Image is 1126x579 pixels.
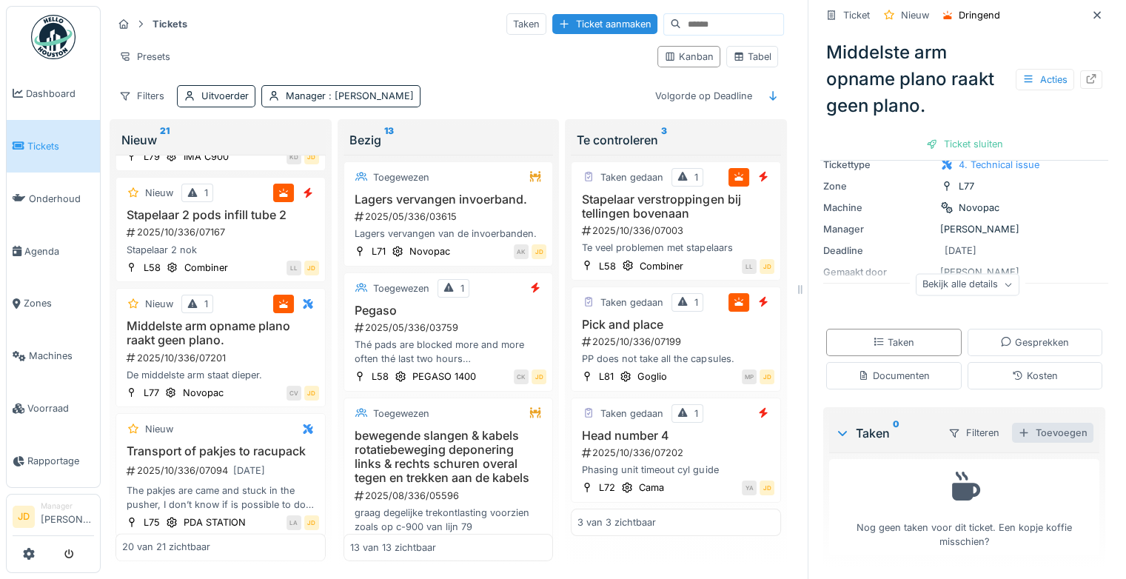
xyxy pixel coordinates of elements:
[760,481,774,495] div: JD
[373,406,429,421] div: Toegewezen
[145,186,173,200] div: Nieuw
[353,210,547,224] div: 2025/05/336/03615
[1016,69,1074,90] div: Acties
[24,296,94,310] span: Zones
[27,401,94,415] span: Voorraad
[7,225,100,278] a: Agenda
[823,222,934,236] div: Manager
[350,429,547,486] h3: bewegende slangen & kabels rotatiebeweging deponering links & rechts schuren overal tegen en trek...
[184,150,229,164] div: IMA C900
[144,261,161,275] div: L58
[125,225,319,239] div: 2025/10/336/07167
[27,454,94,468] span: Rapportage
[121,131,320,149] div: Nieuw
[122,368,319,382] div: De middelste arm staat dieper.
[742,481,757,495] div: YA
[372,244,386,258] div: L71
[286,515,301,530] div: LA
[29,192,94,206] span: Onderhoud
[843,8,870,22] div: Ticket
[580,446,774,460] div: 2025/10/336/07202
[959,8,1000,22] div: Dringend
[286,261,301,275] div: LL
[1012,423,1093,443] div: Toevoegen
[373,170,429,184] div: Toegewezen
[760,369,774,384] div: JD
[577,352,774,366] div: PP does not take all the capsules.
[506,13,546,35] div: Taken
[125,461,319,480] div: 2025/10/336/07094
[839,466,1090,549] div: Nog geen taken voor dit ticket. Een kopje koffie misschien?
[823,158,934,172] div: Tickettype
[353,321,547,335] div: 2025/05/336/03759
[7,435,100,487] a: Rapportage
[113,46,177,67] div: Presets
[144,515,160,529] div: L75
[7,330,100,383] a: Machines
[304,261,319,275] div: JD
[145,422,173,436] div: Nieuw
[600,170,663,184] div: Taken gedaan
[286,150,301,164] div: KD
[532,244,546,259] div: JD
[820,33,1108,125] div: Middelste arm opname plano raakt geen plano.
[13,506,35,528] li: JD
[350,540,436,555] div: 13 van 13 zichtbaar
[823,244,934,258] div: Deadline
[577,193,774,221] h3: Stapelaar verstroppingen bij tellingen bovenaan
[122,319,319,347] h3: Middelste arm opname plano raakt geen plano.
[742,369,757,384] div: MP
[27,139,94,153] span: Tickets
[147,17,193,31] strong: Tickets
[372,369,389,384] div: L58
[637,369,667,384] div: Goglio
[945,244,976,258] div: [DATE]
[24,244,94,258] span: Agenda
[639,481,664,495] div: Cama
[204,297,208,311] div: 1
[7,382,100,435] a: Voorraad
[122,444,319,458] h3: Transport of pakjes to racupack
[184,515,246,529] div: PDA STATION
[942,422,1006,444] div: Filteren
[823,201,934,215] div: Machine
[514,369,529,384] div: CK
[661,131,667,149] sup: 3
[122,540,210,555] div: 20 van 21 zichtbaar
[7,120,100,173] a: Tickets
[183,386,224,400] div: Novopac
[122,483,319,512] div: The pakjes are came and stuck in the pusher, I don’t know if is possible to do something about th...
[823,222,1105,236] div: [PERSON_NAME]
[577,515,656,529] div: 3 van 3 zichtbaar
[29,349,94,363] span: Machines
[959,201,999,215] div: Novopac
[373,281,429,295] div: Toegewezen
[384,131,394,149] sup: 13
[916,274,1019,295] div: Bekijk alle details
[113,85,171,107] div: Filters
[835,424,936,442] div: Taken
[532,369,546,384] div: JD
[144,386,159,400] div: L77
[959,158,1039,172] div: 4. Technical issue
[649,85,759,107] div: Volgorde op Deadline
[304,150,319,164] div: JD
[694,406,698,421] div: 1
[577,241,774,255] div: Te veel problemen met stapelaars
[7,278,100,330] a: Zones
[577,318,774,332] h3: Pick and place
[350,338,547,366] div: Thé pads are blocked more and more often thé last two hours Always at thé same position
[350,193,547,207] h3: Lagers vervangen invoerband.
[13,501,94,536] a: JD Manager[PERSON_NAME]
[286,386,301,401] div: CV
[286,89,414,103] div: Manager
[577,131,775,149] div: Te controleren
[7,173,100,225] a: Onderhoud
[304,386,319,401] div: JD
[920,134,1009,154] div: Ticket sluiten
[599,259,616,273] div: L58
[1012,369,1058,383] div: Kosten
[959,179,974,193] div: L77
[600,295,663,309] div: Taken gedaan
[350,304,547,318] h3: Pegaso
